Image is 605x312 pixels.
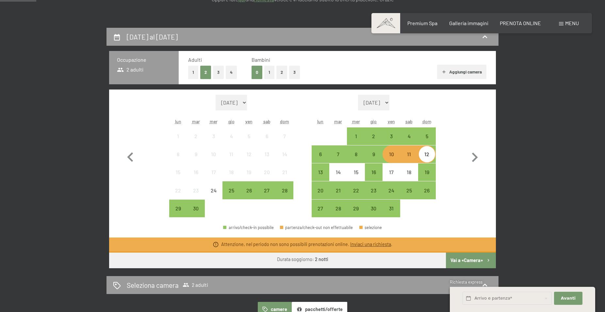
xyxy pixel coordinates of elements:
div: Tue Oct 21 2025 [329,181,347,199]
div: 10 [383,152,400,168]
div: arrivo/check-in possibile [223,225,274,230]
div: Wed Sep 03 2025 [205,127,222,145]
div: Tue Oct 14 2025 [329,163,347,181]
div: arrivo/check-in non effettuabile [276,163,293,181]
div: 12 [241,152,257,168]
div: Sat Sep 13 2025 [258,145,276,163]
div: arrivo/check-in possibile [347,181,365,199]
div: Sun Oct 12 2025 [418,145,436,163]
abbr: martedì [334,119,342,124]
div: arrivo/check-in non effettuabile [222,145,240,163]
div: Thu Sep 11 2025 [222,145,240,163]
span: Bambini [252,57,270,63]
div: Tue Sep 09 2025 [187,145,204,163]
div: 25 [401,188,417,204]
h3: Occupazione [117,56,171,63]
div: Fri Sep 05 2025 [240,127,258,145]
div: 27 [312,206,329,222]
div: Sun Sep 21 2025 [276,163,293,181]
div: arrivo/check-in non effettuabile [329,163,347,181]
div: 6 [312,152,329,168]
div: Mon Oct 27 2025 [312,200,329,217]
div: 14 [276,152,293,168]
div: 2 [366,134,382,150]
div: Fri Oct 24 2025 [383,181,400,199]
div: Tue Sep 30 2025 [187,200,204,217]
div: arrivo/check-in possibile [418,145,436,163]
button: 1 [188,66,198,79]
div: 29 [170,206,186,222]
div: Wed Oct 15 2025 [347,163,365,181]
div: Thu Oct 16 2025 [365,163,383,181]
div: 14 [330,170,346,186]
button: Mese precedente [121,95,140,218]
h2: [DATE] al [DATE] [127,33,178,41]
div: arrivo/check-in possibile [365,200,383,217]
div: arrivo/check-in possibile [312,181,329,199]
div: Mon Sep 22 2025 [169,181,187,199]
span: Adulti [188,57,202,63]
div: Sat Sep 06 2025 [258,127,276,145]
div: 30 [188,206,204,222]
div: Fri Oct 03 2025 [383,127,400,145]
div: 13 [312,170,329,186]
abbr: mercoledì [352,119,360,124]
div: Mon Oct 20 2025 [312,181,329,199]
div: 28 [276,188,293,204]
div: 21 [276,170,293,186]
abbr: mercoledì [210,119,218,124]
button: 0 [252,66,262,79]
div: Wed Oct 22 2025 [347,181,365,199]
div: arrivo/check-in possibile [365,145,383,163]
div: 15 [170,170,186,186]
div: arrivo/check-in non effettuabile [258,145,276,163]
div: arrivo/check-in possibile [169,200,187,217]
div: arrivo/check-in non effettuabile [400,163,418,181]
div: arrivo/check-in non effettuabile [187,145,204,163]
div: arrivo/check-in possibile [365,181,383,199]
div: Mon Oct 06 2025 [312,145,329,163]
div: arrivo/check-in non effettuabile [383,163,400,181]
div: 16 [188,170,204,186]
div: arrivo/check-in non effettuabile [276,127,293,145]
div: Sun Sep 28 2025 [276,181,293,199]
div: 26 [419,188,435,204]
div: Thu Oct 02 2025 [365,127,383,145]
div: Wed Sep 17 2025 [205,163,222,181]
div: 19 [241,170,257,186]
abbr: venerdì [388,119,395,124]
button: Aggiungi camera [437,65,486,79]
div: Sun Oct 05 2025 [418,127,436,145]
div: arrivo/check-in possibile [365,127,383,145]
div: arrivo/check-in possibile [418,163,436,181]
div: arrivo/check-in possibile [187,200,204,217]
div: Thu Oct 30 2025 [365,200,383,217]
div: Tue Sep 16 2025 [187,163,204,181]
button: 4 [226,66,237,79]
div: 3 [205,134,222,150]
div: 17 [383,170,400,186]
abbr: martedì [192,119,200,124]
div: 8 [348,152,364,168]
div: Wed Sep 10 2025 [205,145,222,163]
div: arrivo/check-in possibile [258,181,276,199]
div: Sat Sep 20 2025 [258,163,276,181]
abbr: venerdì [245,119,253,124]
div: Wed Oct 29 2025 [347,200,365,217]
div: Mon Oct 13 2025 [312,163,329,181]
div: arrivo/check-in non effettuabile [187,127,204,145]
div: 25 [223,188,239,204]
div: 13 [259,152,275,168]
div: arrivo/check-in possibile [383,200,400,217]
button: Vai a «Camera» [446,253,496,268]
div: 4 [223,134,239,150]
div: 1 [170,134,186,150]
abbr: lunedì [175,119,181,124]
div: arrivo/check-in non effettuabile [240,163,258,181]
div: 18 [401,170,417,186]
div: arrivo/check-in possibile [329,181,347,199]
div: arrivo/check-in non effettuabile [258,127,276,145]
span: 2 adulti [117,66,143,73]
div: 22 [170,188,186,204]
div: arrivo/check-in non effettuabile [347,163,365,181]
